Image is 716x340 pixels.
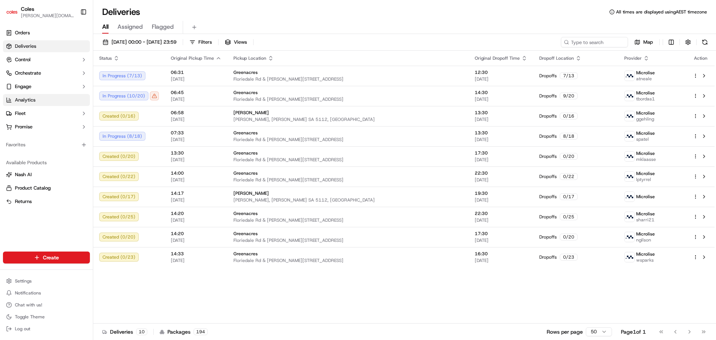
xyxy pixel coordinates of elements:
[15,83,31,90] span: Engage
[233,197,463,203] span: [PERSON_NAME], [PERSON_NAME] SA 5112, [GEOGRAPHIC_DATA]
[171,130,222,136] span: 07:33
[475,110,527,116] span: 13:30
[475,130,527,136] span: 13:30
[539,174,557,180] span: Dropoffs
[127,74,136,82] button: Start new chat
[171,96,222,102] span: [DATE]
[3,139,90,151] div: Favorites
[3,276,90,286] button: Settings
[636,76,655,82] span: atneale
[625,172,634,181] img: microlise_logo.jpeg
[160,328,208,336] div: Packages
[636,211,655,217] span: Microlise
[233,137,463,143] span: Floriedale Rd & [PERSON_NAME][STREET_ADDRESS]
[171,76,222,82] span: [DATE]
[15,124,32,130] span: Promise
[15,110,26,117] span: Fleet
[636,130,655,136] span: Microlise
[198,39,212,46] span: Filters
[25,71,122,79] div: Start new chat
[15,29,30,36] span: Orders
[171,116,222,122] span: [DATE]
[636,110,655,116] span: Microlise
[700,37,710,47] button: Refresh
[621,328,646,336] div: Page 1 of 1
[625,232,634,242] img: microlise_logo.jpeg
[15,171,32,178] span: Nash AI
[60,105,123,119] a: 💻API Documentation
[625,152,634,161] img: microlise_logo.jpeg
[102,6,140,18] h1: Deliveries
[233,177,463,183] span: Floriedale Rd & [PERSON_NAME][STREET_ADDRESS]
[171,55,214,61] span: Original Pickup Time
[43,254,59,261] span: Create
[233,210,258,216] span: Greenacres
[15,70,41,77] span: Orchestrate
[171,150,222,156] span: 13:30
[233,110,269,116] span: [PERSON_NAME]
[7,109,13,115] div: 📗
[3,169,90,181] button: Nash AI
[475,69,527,75] span: 12:30
[3,107,90,119] button: Fleet
[625,212,634,222] img: microlise_logo.jpeg
[636,150,655,156] span: Microlise
[475,150,527,156] span: 17:30
[3,182,90,194] button: Product Catalog
[171,177,222,183] span: [DATE]
[15,97,35,103] span: Analytics
[625,91,634,101] img: microlise_logo.jpeg
[547,328,583,336] p: Rows per page
[171,90,222,96] span: 06:45
[625,71,634,81] img: microlise_logo.jpeg
[475,251,527,257] span: 16:30
[186,37,215,47] button: Filters
[475,90,527,96] span: 14:30
[560,213,578,220] div: 0 / 25
[233,157,463,163] span: Floriedale Rd & [PERSON_NAME][STREET_ADDRESS]
[117,22,143,31] span: Assigned
[233,251,258,257] span: Greenacres
[3,81,90,93] button: Engage
[475,210,527,216] span: 22:30
[171,237,222,243] span: [DATE]
[560,153,578,160] div: 0 / 20
[171,197,222,203] span: [DATE]
[560,173,578,180] div: 0 / 22
[539,73,557,79] span: Dropoffs
[475,76,527,82] span: [DATE]
[4,105,60,119] a: 📗Knowledge Base
[539,153,557,159] span: Dropoffs
[475,157,527,163] span: [DATE]
[171,157,222,163] span: [DATE]
[6,171,87,178] a: Nash AI
[475,137,527,143] span: [DATE]
[233,69,258,75] span: Greenacres
[233,170,258,176] span: Greenacres
[70,108,120,116] span: API Documentation
[3,67,90,79] button: Orchestrate
[636,171,655,177] span: Microlise
[53,126,90,132] a: Powered byPylon
[475,197,527,203] span: [DATE]
[3,3,77,21] button: ColesColes[PERSON_NAME][DOMAIN_NAME][EMAIL_ADDRESS][PERSON_NAME][DOMAIN_NAME]
[15,198,32,205] span: Returns
[15,43,36,50] span: Deliveries
[15,302,42,308] span: Chat with us!
[539,194,557,200] span: Dropoffs
[171,217,222,223] span: [DATE]
[7,71,21,85] img: 1736555255976-a54dd68f-1ca7-489b-9aae-adbdc363a1c4
[15,278,32,284] span: Settings
[7,7,22,22] img: Nash
[560,193,578,200] div: 0 / 17
[636,116,655,122] span: ggehling
[233,217,463,223] span: Floriedale Rd & [PERSON_NAME][STREET_ADDRESS]
[15,56,31,63] span: Control
[636,217,655,223] span: sharri21
[636,70,655,76] span: Microlise
[21,13,74,19] span: [PERSON_NAME][DOMAIN_NAME][EMAIL_ADDRESS][PERSON_NAME][DOMAIN_NAME]
[625,131,634,141] img: microlise_logo.jpeg
[539,93,557,99] span: Dropoffs
[560,234,578,240] div: 0 / 20
[636,257,655,263] span: wsparks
